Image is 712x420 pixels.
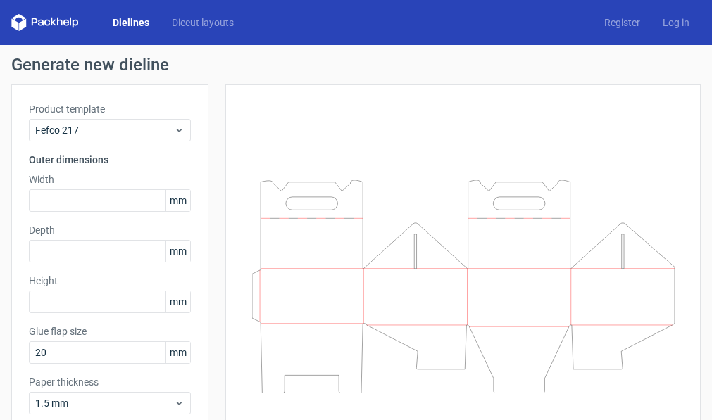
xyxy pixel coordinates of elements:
[29,375,191,389] label: Paper thickness
[651,15,701,30] a: Log in
[165,241,190,262] span: mm
[165,190,190,211] span: mm
[29,324,191,338] label: Glue flap size
[29,102,191,116] label: Product template
[35,396,174,410] span: 1.5 mm
[165,342,190,363] span: mm
[35,123,174,137] span: Fefco 217
[29,223,191,237] label: Depth
[11,56,701,73] h1: Generate new dieline
[165,291,190,312] span: mm
[101,15,161,30] a: Dielines
[29,274,191,288] label: Height
[593,15,651,30] a: Register
[161,15,245,30] a: Diecut layouts
[29,172,191,186] label: Width
[29,153,191,167] h3: Outer dimensions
